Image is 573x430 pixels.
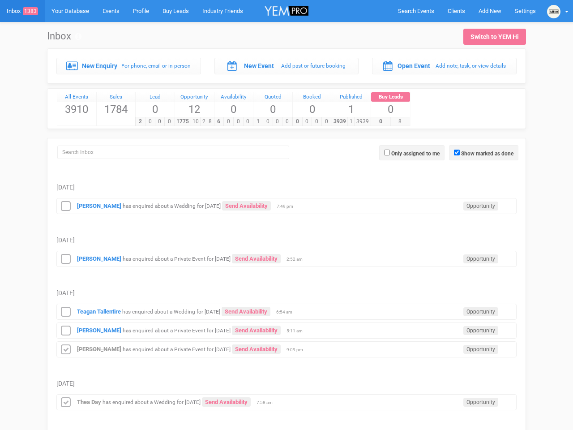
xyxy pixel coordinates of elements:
[164,117,175,126] span: 0
[175,92,214,102] a: Opportunity
[463,29,526,45] a: Switch to YEM Hi
[302,117,312,126] span: 0
[47,31,81,42] h1: Inbox
[175,102,214,117] span: 12
[292,117,303,126] span: 0
[200,117,207,126] span: 2
[347,117,355,126] span: 1
[232,326,281,335] a: Send Availability
[191,117,201,126] span: 10
[77,255,121,262] a: [PERSON_NAME]
[273,117,283,126] span: 0
[56,380,517,387] h5: [DATE]
[232,254,281,263] a: Send Availability
[286,256,309,262] span: 2:52 am
[463,202,498,211] span: Opportunity
[253,102,292,117] span: 0
[103,399,201,405] small: has enquired about a Wedding for [DATE]
[123,256,231,262] small: has enquired about a Private Event for [DATE]
[479,8,501,14] span: Add New
[232,344,281,354] a: Send Availability
[293,92,332,102] a: Booked
[253,92,292,102] a: Quoted
[56,58,201,74] a: New Enquiry For phone, email or in-person
[214,92,253,102] a: Availability
[222,201,271,211] a: Send Availability
[207,117,214,126] span: 8
[77,308,121,315] strong: Teagan Tallentire
[398,8,434,14] span: Search Events
[175,117,191,126] span: 1775
[77,327,121,334] a: [PERSON_NAME]
[77,202,121,209] a: [PERSON_NAME]
[97,102,136,117] span: 1784
[354,117,371,126] span: 3939
[23,7,38,15] span: 1383
[56,290,517,297] h5: [DATE]
[312,117,322,126] span: 0
[57,92,96,102] a: All Events
[286,347,309,353] span: 9:09 pm
[470,32,519,41] div: Switch to YEM Hi
[282,117,292,126] span: 0
[398,61,430,70] label: Open Event
[202,397,251,407] a: Send Availability
[233,117,244,126] span: 0
[277,203,299,210] span: 7:49 pm
[136,102,175,117] span: 0
[57,146,289,159] input: Search Inbox
[244,61,274,70] label: New Event
[371,92,410,102] a: Buy Leads
[463,326,498,335] span: Opportunity
[390,117,410,126] span: 8
[56,184,517,191] h5: [DATE]
[123,327,231,334] small: has enquired about a Private Event for [DATE]
[321,117,332,126] span: 0
[135,117,145,126] span: 2
[214,102,253,117] span: 0
[461,150,513,158] label: Show marked as done
[97,92,136,102] a: Sales
[121,63,191,69] small: For phone, email or in-person
[155,117,165,126] span: 0
[463,307,498,316] span: Opportunity
[77,399,101,405] a: Thea Day
[293,102,332,117] span: 0
[122,309,220,315] small: has enquired about a Wedding for [DATE]
[82,61,117,70] label: New Enquiry
[332,92,371,102] a: Published
[332,102,371,117] span: 1
[463,254,498,263] span: Opportunity
[332,117,348,126] span: 3939
[243,117,253,126] span: 0
[263,117,273,126] span: 0
[463,345,498,354] span: Opportunity
[222,307,270,316] a: Send Availability
[253,117,263,126] span: 1
[371,117,390,126] span: 0
[448,8,465,14] span: Clients
[276,309,299,315] span: 6:54 am
[77,346,121,353] a: [PERSON_NAME]
[286,328,309,334] span: 5:11 am
[136,92,175,102] a: Lead
[547,5,560,18] img: open-uri20231025-2-1afxnye
[214,58,359,74] a: New Event Add past or future booking
[281,63,346,69] small: Add past or future booking
[371,102,410,117] span: 0
[257,400,279,406] span: 7:58 am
